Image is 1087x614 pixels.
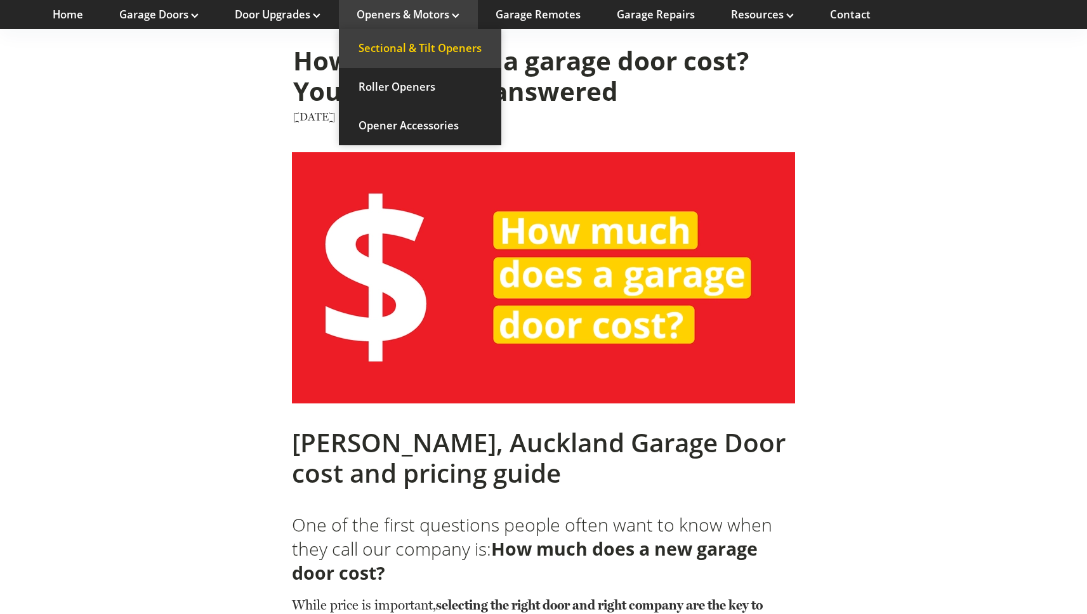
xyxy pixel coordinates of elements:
strong: How much does a new garage door cost? [292,537,758,585]
a: Home [53,8,83,22]
a: Sectional & Tilt Openers [339,29,501,68]
a: Door Upgrades [235,8,320,22]
h2: [PERSON_NAME], Auckland Garage Door cost and pricing guide [292,428,795,489]
div: [DATE] [293,108,794,125]
h3: One of the first questions people often want to know when they call our company is: [292,513,795,585]
a: Openers & Motors [357,8,459,22]
a: Garage Doors [119,8,199,22]
a: Garage Repairs [617,8,695,22]
a: Roller Openers [339,68,501,107]
a: Garage Remotes [496,8,581,22]
h1: How much does a garage door cost? Your questions answered [293,46,794,108]
a: Opener Accessories [339,107,501,145]
a: Resources [731,8,794,22]
a: Contact [830,8,871,22]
